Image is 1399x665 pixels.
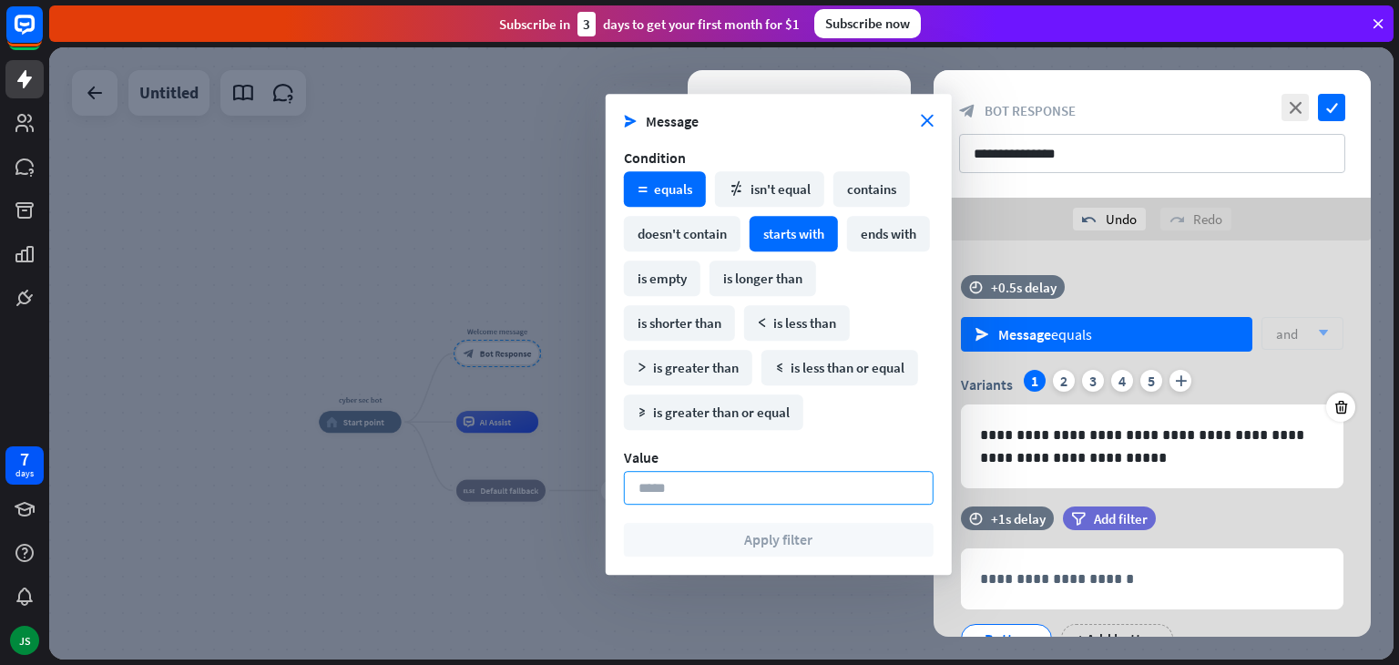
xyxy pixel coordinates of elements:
[1024,370,1046,392] div: 1
[985,102,1076,119] span: Bot Response
[577,12,596,36] div: 3
[750,216,838,251] div: starts with
[624,448,934,466] div: Value
[969,512,983,525] i: time
[969,281,983,293] i: time
[1140,370,1162,392] div: 5
[624,216,740,251] div: doesn't contain
[624,171,706,207] div: equals
[624,350,752,385] div: is greater than
[833,171,910,207] div: contains
[1309,328,1329,339] i: arrow_down
[1082,212,1097,227] i: undo
[624,115,637,128] i: send
[20,451,29,467] div: 7
[1169,212,1184,227] i: redo
[710,261,816,296] div: is longer than
[991,510,1046,527] div: +1s delay
[758,319,767,328] i: math_less
[10,626,39,655] div: JS
[624,394,803,430] div: is greater than or equal
[998,325,1092,343] div: equals
[1318,94,1345,121] i: check
[814,9,921,38] div: Subscribe now
[1073,208,1146,230] div: Undo
[624,148,934,167] div: Condition
[921,115,934,128] i: close
[761,350,918,385] div: is less than or equal
[624,523,934,557] button: Apply filter
[638,408,647,417] i: math_greater_or_equal
[624,305,735,341] div: is shorter than
[15,467,34,480] div: days
[729,181,744,197] i: math_not_equal
[1053,370,1075,392] div: 2
[847,216,930,251] div: ends with
[624,261,700,296] div: is empty
[646,112,921,130] span: Message
[715,171,824,207] div: isn't equal
[991,279,1057,296] div: +0.5s delay
[744,305,850,341] div: is less than
[961,375,1013,394] span: Variants
[5,446,44,485] a: 7 days
[976,625,1036,652] div: Button
[1282,94,1309,121] i: close
[15,7,69,62] button: Open LiveChat chat widget
[1111,370,1133,392] div: 4
[1071,512,1086,526] i: filter
[1276,325,1298,343] span: and
[499,12,800,36] div: Subscribe in days to get your first month for $1
[1082,370,1104,392] div: 3
[1061,624,1173,653] div: + Add button
[975,328,989,342] i: send
[775,363,784,373] i: math_less_or_equal
[959,103,975,119] i: block_bot_response
[998,325,1051,343] span: Message
[1094,510,1148,527] span: Add filter
[638,185,648,194] i: math_equal
[638,363,647,373] i: math_greater
[1169,370,1191,392] i: plus
[1160,208,1231,230] div: Redo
